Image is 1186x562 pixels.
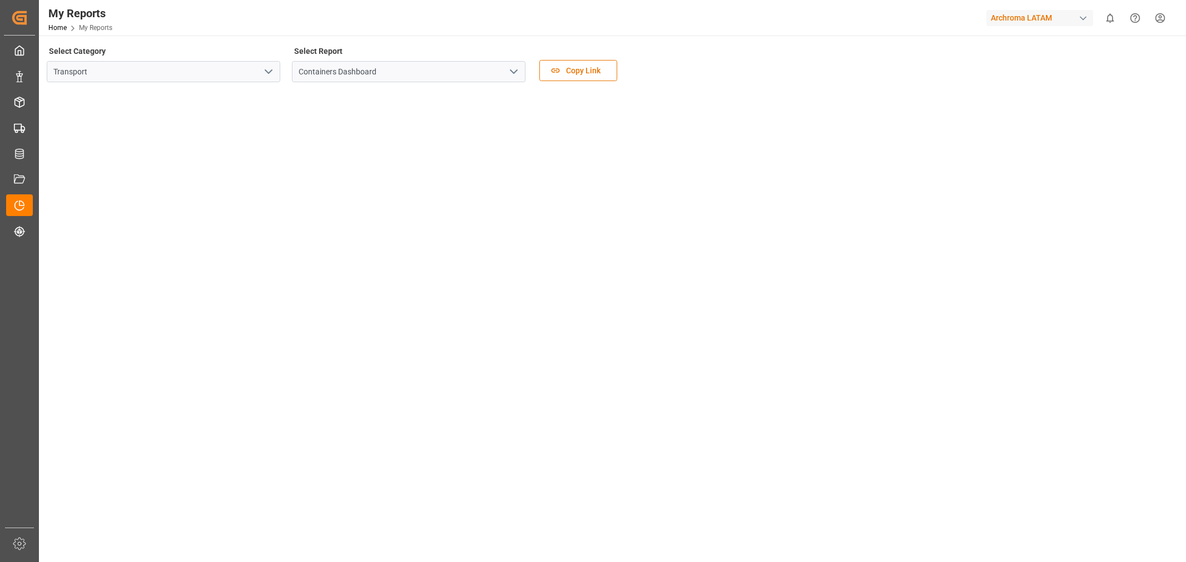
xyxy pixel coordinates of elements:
button: show 0 new notifications [1098,6,1123,31]
button: Help Center [1123,6,1148,31]
button: Copy Link [539,60,617,81]
button: open menu [505,63,522,81]
div: Archroma LATAM [986,10,1093,26]
input: Type to search/select [47,61,280,82]
span: Copy Link [560,65,606,77]
label: Select Category [47,43,107,59]
button: Archroma LATAM [986,7,1098,28]
input: Type to search/select [292,61,525,82]
label: Select Report [292,43,344,59]
a: Home [48,24,67,32]
button: open menu [260,63,276,81]
div: My Reports [48,5,112,22]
